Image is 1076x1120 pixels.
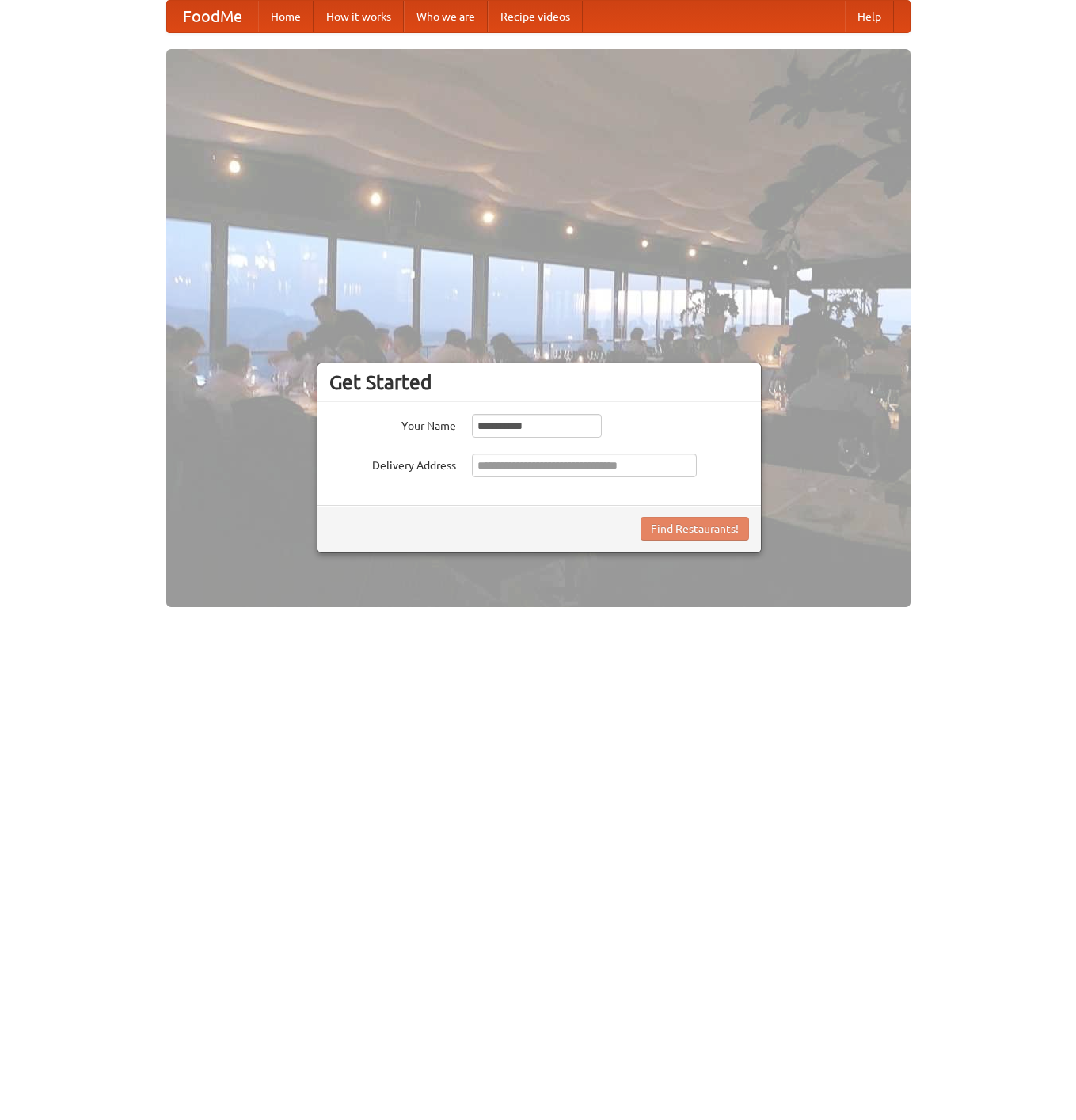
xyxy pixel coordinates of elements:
[314,1,404,32] a: How it works
[167,1,258,32] a: FoodMe
[488,1,583,32] a: Recipe videos
[641,517,749,541] button: Find Restaurants!
[329,454,456,473] label: Delivery Address
[404,1,488,32] a: Who we are
[258,1,314,32] a: Home
[329,370,749,394] h3: Get Started
[845,1,894,32] a: Help
[329,414,456,434] label: Your Name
